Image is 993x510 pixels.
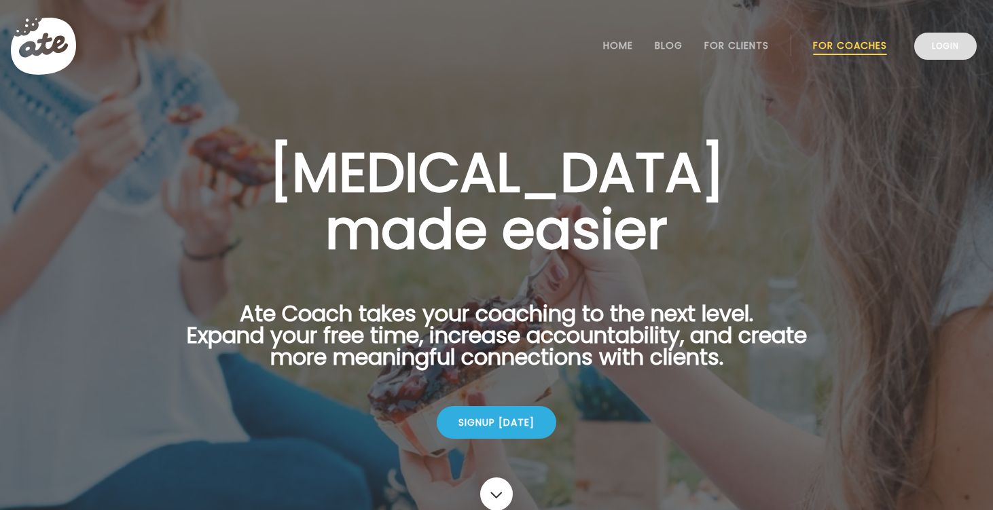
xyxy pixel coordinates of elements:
a: For Coaches [813,40,887,51]
a: Blog [655,40,683,51]
p: Ate Coach takes your coaching to the next level. Expand your free time, increase accountability, ... [165,303,828,384]
a: Login [914,33,977,60]
div: Signup [DATE] [437,406,556,439]
a: Home [603,40,633,51]
h1: [MEDICAL_DATA] made easier [165,144,828,258]
a: For Clients [704,40,769,51]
